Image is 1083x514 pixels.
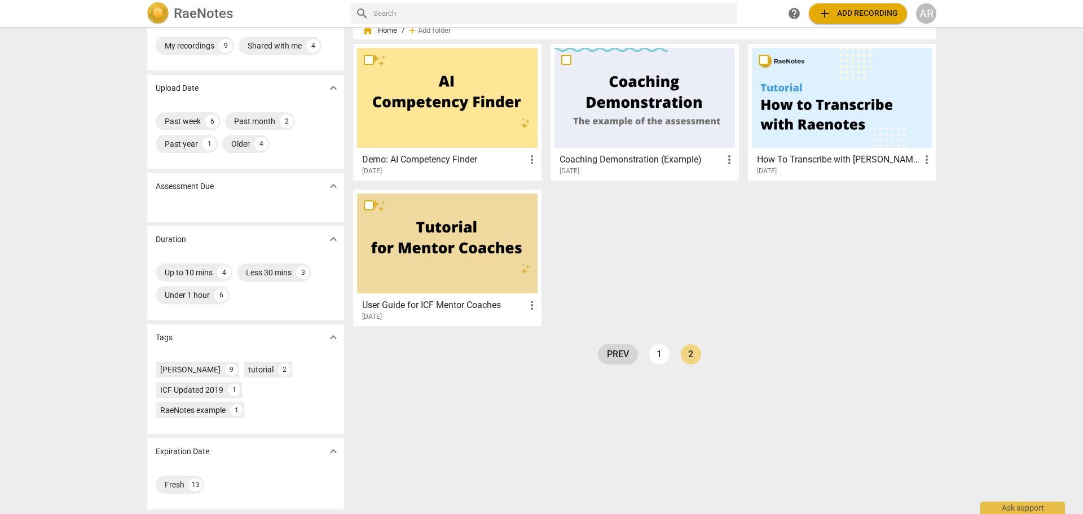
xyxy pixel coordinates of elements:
[818,7,898,20] span: Add recording
[327,445,340,458] span: expand_more
[362,153,525,166] h3: Demo: AI Competency Finder
[327,331,340,344] span: expand_more
[165,40,214,51] div: My recordings
[357,194,538,321] a: User Guide for ICF Mentor Coaches[DATE]
[147,2,342,25] a: LogoRaeNotes
[165,267,213,278] div: Up to 10 mins
[418,27,451,35] span: Add folder
[325,178,342,195] button: Show more
[231,138,250,150] div: Older
[156,82,199,94] p: Upload Date
[214,288,228,302] div: 6
[165,479,184,490] div: Fresh
[362,25,397,36] span: Home
[306,39,320,52] div: 4
[205,115,219,128] div: 6
[752,48,932,175] a: How To Transcribe with [PERSON_NAME][DATE]
[230,404,243,416] div: 1
[254,137,268,151] div: 4
[355,7,369,20] span: search
[525,298,539,312] span: more_vert
[757,153,920,166] h3: How To Transcribe with RaeNotes
[784,3,804,24] a: Help
[325,329,342,346] button: Show more
[202,137,216,151] div: 1
[156,446,209,458] p: Expiration Date
[723,153,736,166] span: more_vert
[280,115,293,128] div: 2
[920,153,934,166] span: more_vert
[362,312,382,322] span: [DATE]
[362,166,382,176] span: [DATE]
[278,363,290,376] div: 2
[598,344,638,364] a: prev
[174,6,233,21] h2: RaeNotes
[681,344,701,364] a: Page 2 is your current page
[156,234,186,245] p: Duration
[327,232,340,246] span: expand_more
[402,27,404,35] span: /
[234,116,275,127] div: Past month
[147,2,169,25] img: Logo
[296,266,310,279] div: 3
[809,3,907,24] button: Upload
[219,39,232,52] div: 9
[160,364,221,375] div: [PERSON_NAME]
[248,364,274,375] div: tutorial
[757,166,777,176] span: [DATE]
[560,153,723,166] h3: Coaching Demonstration (Example)
[327,81,340,95] span: expand_more
[325,443,342,460] button: Show more
[649,344,670,364] a: Page 1
[916,3,936,24] button: AR
[165,116,201,127] div: Past week
[156,181,214,192] p: Assessment Due
[362,298,525,312] h3: User Guide for ICF Mentor Coaches
[228,384,240,396] div: 1
[160,405,226,416] div: RaeNotes example
[325,231,342,248] button: Show more
[156,332,173,344] p: Tags
[225,363,237,376] div: 9
[407,25,418,36] span: add
[373,5,732,23] input: Search
[189,478,202,491] div: 13
[357,48,538,175] a: Demo: AI Competency Finder[DATE]
[787,7,801,20] span: help
[165,138,198,150] div: Past year
[246,267,292,278] div: Less 30 mins
[165,289,210,301] div: Under 1 hour
[217,266,231,279] div: 4
[325,80,342,96] button: Show more
[525,153,539,166] span: more_vert
[980,502,1065,514] div: Ask support
[248,40,302,51] div: Shared with me
[160,384,223,396] div: ICF Updated 2019
[362,25,373,36] span: home
[554,48,735,175] a: Coaching Demonstration (Example)[DATE]
[818,7,831,20] span: add
[560,166,579,176] span: [DATE]
[327,179,340,193] span: expand_more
